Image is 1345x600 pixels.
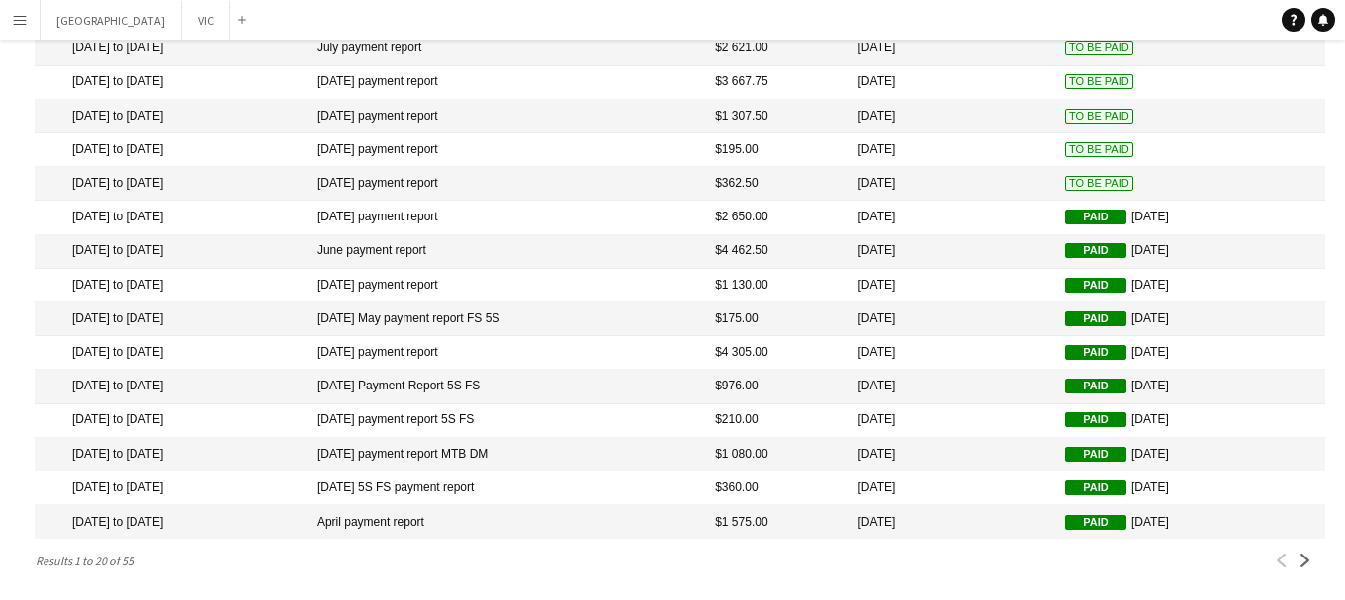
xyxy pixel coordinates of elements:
[705,438,848,471] mat-cell: $1 080.00
[1055,370,1325,403] mat-cell: [DATE]
[35,505,308,539] mat-cell: [DATE] to [DATE]
[308,302,705,336] mat-cell: [DATE] May payment report FS 5S
[849,336,1055,370] mat-cell: [DATE]
[705,471,848,505] mat-cell: $360.00
[35,133,308,167] mat-cell: [DATE] to [DATE]
[35,32,308,65] mat-cell: [DATE] to [DATE]
[35,302,308,336] mat-cell: [DATE] to [DATE]
[849,471,1055,505] mat-cell: [DATE]
[1055,201,1325,234] mat-cell: [DATE]
[35,438,308,471] mat-cell: [DATE] to [DATE]
[308,66,705,100] mat-cell: [DATE] payment report
[705,269,848,302] mat-cell: $1 130.00
[1065,311,1126,326] span: Paid
[849,100,1055,133] mat-cell: [DATE]
[308,404,705,438] mat-cell: [DATE] payment report 5S FS
[308,201,705,234] mat-cell: [DATE] payment report
[705,235,848,269] mat-cell: $4 462.50
[1065,210,1126,224] span: Paid
[1065,176,1133,191] span: To Be Paid
[849,201,1055,234] mat-cell: [DATE]
[308,133,705,167] mat-cell: [DATE] payment report
[308,471,705,505] mat-cell: [DATE] 5S FS payment report
[35,66,308,100] mat-cell: [DATE] to [DATE]
[849,167,1055,201] mat-cell: [DATE]
[705,66,848,100] mat-cell: $3 667.75
[1065,243,1126,258] span: Paid
[1065,41,1133,55] span: To Be Paid
[849,32,1055,65] mat-cell: [DATE]
[182,1,230,40] button: VIC
[849,235,1055,269] mat-cell: [DATE]
[705,100,848,133] mat-cell: $1 307.50
[1065,447,1126,462] span: Paid
[41,1,182,40] button: [GEOGRAPHIC_DATA]
[1055,404,1325,438] mat-cell: [DATE]
[705,336,848,370] mat-cell: $4 305.00
[849,302,1055,336] mat-cell: [DATE]
[1065,379,1126,393] span: Paid
[308,336,705,370] mat-cell: [DATE] payment report
[308,438,705,471] mat-cell: [DATE] payment report MTB DM
[308,370,705,403] mat-cell: [DATE] Payment Report 5S FS
[705,404,848,438] mat-cell: $210.00
[705,302,848,336] mat-cell: $175.00
[1055,471,1325,505] mat-cell: [DATE]
[308,235,705,269] mat-cell: June payment report
[1055,438,1325,471] mat-cell: [DATE]
[705,505,848,539] mat-cell: $1 575.00
[35,554,141,568] span: Results 1 to 20 of 55
[1055,336,1325,370] mat-cell: [DATE]
[705,167,848,201] mat-cell: $362.50
[705,133,848,167] mat-cell: $195.00
[705,370,848,403] mat-cell: $976.00
[35,167,308,201] mat-cell: [DATE] to [DATE]
[35,370,308,403] mat-cell: [DATE] to [DATE]
[1055,302,1325,336] mat-cell: [DATE]
[1055,269,1325,302] mat-cell: [DATE]
[849,133,1055,167] mat-cell: [DATE]
[705,201,848,234] mat-cell: $2 650.00
[35,269,308,302] mat-cell: [DATE] to [DATE]
[849,269,1055,302] mat-cell: [DATE]
[1065,109,1133,124] span: To Be Paid
[1055,235,1325,269] mat-cell: [DATE]
[1065,515,1126,530] span: Paid
[1065,345,1126,360] span: Paid
[35,100,308,133] mat-cell: [DATE] to [DATE]
[35,201,308,234] mat-cell: [DATE] to [DATE]
[1065,278,1126,293] span: Paid
[308,32,705,65] mat-cell: July payment report
[849,505,1055,539] mat-cell: [DATE]
[1055,505,1325,539] mat-cell: [DATE]
[1065,142,1133,157] span: To Be Paid
[308,269,705,302] mat-cell: [DATE] payment report
[308,100,705,133] mat-cell: [DATE] payment report
[849,370,1055,403] mat-cell: [DATE]
[35,471,308,505] mat-cell: [DATE] to [DATE]
[849,404,1055,438] mat-cell: [DATE]
[849,66,1055,100] mat-cell: [DATE]
[1065,74,1133,89] span: To Be Paid
[849,438,1055,471] mat-cell: [DATE]
[35,404,308,438] mat-cell: [DATE] to [DATE]
[308,167,705,201] mat-cell: [DATE] payment report
[705,32,848,65] mat-cell: $2 621.00
[1065,412,1126,427] span: Paid
[35,336,308,370] mat-cell: [DATE] to [DATE]
[308,505,705,539] mat-cell: April payment report
[35,235,308,269] mat-cell: [DATE] to [DATE]
[1065,480,1126,495] span: Paid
